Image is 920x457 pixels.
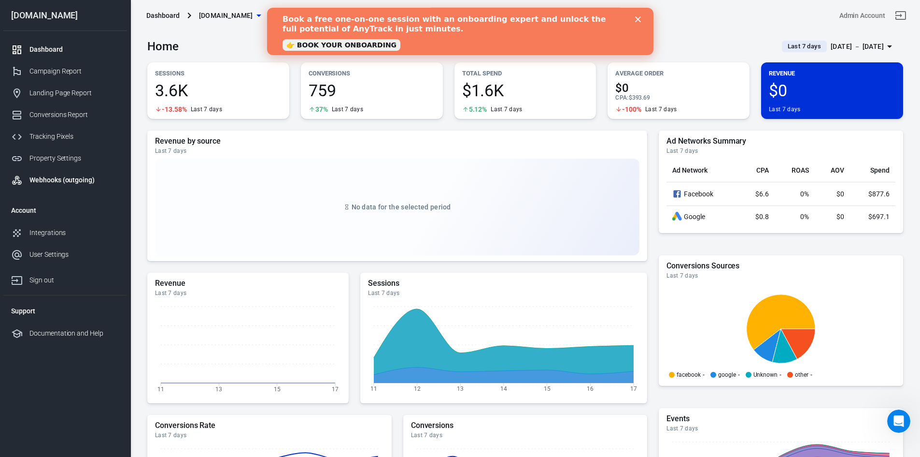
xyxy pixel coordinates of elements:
tspan: 12 [414,385,421,392]
th: CPA [740,159,775,182]
span: 0% [800,213,809,221]
p: google [718,372,736,378]
div: Last 7 days [491,105,522,113]
span: $0 [615,82,742,94]
a: Integrations [3,222,127,244]
th: ROAS [775,159,815,182]
tspan: 13 [457,385,464,392]
span: -100% [622,106,641,113]
h5: Conversions [411,421,640,430]
tspan: 15 [274,385,281,392]
h5: Ad Networks Summary [666,136,895,146]
div: Conversions Report [29,110,119,120]
span: 0% [800,190,809,198]
div: Account id: vAKmsddw [839,11,885,21]
h5: Revenue by source [155,136,639,146]
span: - [738,372,740,378]
a: Sign out [3,265,127,291]
span: -13.58% [162,106,187,113]
span: - [779,372,781,378]
div: Close [368,9,378,15]
a: Property Settings [3,147,127,169]
div: Last 7 days [666,147,895,155]
span: Last 7 days [784,42,825,51]
a: Webhooks (outgoing) [3,169,127,191]
p: Sessions [155,68,282,78]
th: Spend [850,159,895,182]
div: Documentation and Help [29,328,119,339]
div: Tracking Pixels [29,132,119,142]
a: Dashboard [3,39,127,60]
span: zodiac.fm [199,10,253,22]
div: User Settings [29,250,119,260]
span: 37% [315,106,328,113]
tspan: 14 [500,385,507,392]
tspan: 17 [332,385,339,392]
p: Total Spend [462,68,589,78]
tspan: 11 [157,385,164,392]
th: Ad Network [666,159,739,182]
span: 759 [309,82,435,99]
div: Dashboard [29,44,119,55]
p: facebook [677,372,701,378]
span: CPA : [615,94,628,101]
a: User Settings [3,244,127,265]
p: Average Order [615,68,742,78]
div: Last 7 days [645,105,677,113]
span: $877.6 [868,190,890,198]
tspan: 16 [587,385,594,392]
span: 3.6K [155,82,282,99]
th: AOV [815,159,849,182]
span: $0.8 [755,213,769,221]
li: Account [3,199,127,222]
div: Dashboard [146,11,180,20]
a: Conversions Report [3,104,127,126]
div: Last 7 days [191,105,222,113]
div: Last 7 days [411,431,640,439]
div: Sign out [29,275,119,285]
div: Facebook [672,188,734,200]
h3: Home [147,40,179,53]
span: - [703,372,705,378]
h5: Events [666,414,895,424]
p: other [795,372,808,378]
span: $0 [836,190,844,198]
a: Sign out [889,4,912,27]
div: Webhooks (outgoing) [29,175,119,185]
tspan: 13 [215,385,222,392]
h5: Conversions Sources [666,261,895,271]
div: Campaign Report [29,66,119,76]
tspan: 15 [544,385,551,392]
div: Integrations [29,228,119,238]
p: Unknown [753,372,778,378]
span: $1.6K [462,82,589,99]
p: Revenue [769,68,895,78]
div: Property Settings [29,153,119,163]
p: Conversions [309,68,435,78]
div: Last 7 days [666,272,895,280]
div: Last 7 days [368,289,639,297]
div: [DATE] － [DATE] [831,41,884,53]
div: Landing Page Report [29,88,119,98]
div: Last 7 days [332,105,363,113]
a: Campaign Report [3,60,127,82]
tspan: 17 [630,385,637,392]
div: Last 7 days [155,431,384,439]
iframe: Intercom live chat banner [267,8,653,55]
div: Google [672,212,734,221]
div: Last 7 days [769,105,800,113]
span: 5.12% [469,106,487,113]
div: Google Ads [672,212,682,221]
h5: Conversions Rate [155,421,384,430]
button: Find anything...⌘ + K [429,7,622,24]
a: Tracking Pixels [3,126,127,147]
span: $697.1 [868,213,890,221]
div: Last 7 days [666,425,895,432]
div: Last 7 days [155,289,341,297]
button: Last 7 days[DATE] － [DATE] [774,39,903,55]
span: $393.69 [629,94,651,101]
iframe: Intercom live chat [887,410,910,433]
div: Last 7 days [155,147,639,155]
div: [DOMAIN_NAME] [3,11,127,20]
